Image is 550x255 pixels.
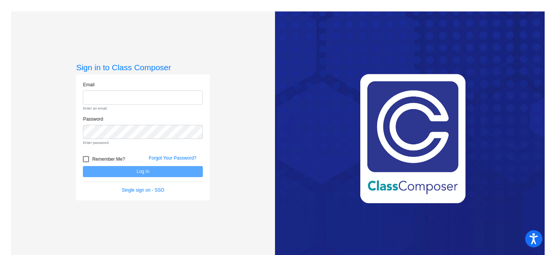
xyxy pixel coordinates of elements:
[83,140,203,145] small: Enter password.
[149,155,196,161] a: Forgot Your Password?
[76,63,210,72] h3: Sign in to Class Composer
[83,166,203,177] button: Log In
[83,116,103,123] label: Password
[83,106,203,111] small: Enter an email.
[92,155,125,164] span: Remember Me?
[122,187,164,193] a: Single sign on - SSO
[83,81,94,88] label: Email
